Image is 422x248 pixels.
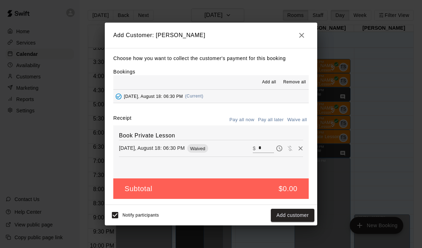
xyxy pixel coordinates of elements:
[125,184,152,194] h5: Subtotal
[295,143,306,154] button: Remove
[105,23,317,48] h2: Add Customer: [PERSON_NAME]
[285,114,309,125] button: Waive all
[285,145,295,151] span: Waive payment
[113,114,131,125] label: Receipt
[124,94,183,99] span: [DATE], August 18: 06:30 PM
[280,77,309,88] button: Remove all
[274,145,285,151] span: Pay later
[113,69,135,75] label: Bookings
[122,213,159,218] span: Notify participants
[185,94,204,99] span: (Current)
[279,184,297,194] h5: $0.00
[262,79,276,86] span: Add all
[113,91,124,102] button: Added - Collect Payment
[258,77,280,88] button: Add all
[283,79,306,86] span: Remove all
[228,114,256,125] button: Pay all now
[253,145,256,152] p: $
[119,131,303,140] h6: Book Private Lesson
[271,209,314,222] button: Add customer
[187,146,208,151] span: Waived
[113,90,309,103] button: Added - Collect Payment[DATE], August 18: 06:30 PM(Current)
[113,54,309,63] p: Choose how you want to collect the customer's payment for this booking
[119,144,185,152] p: [DATE], August 18: 06:30 PM
[256,114,286,125] button: Pay all later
